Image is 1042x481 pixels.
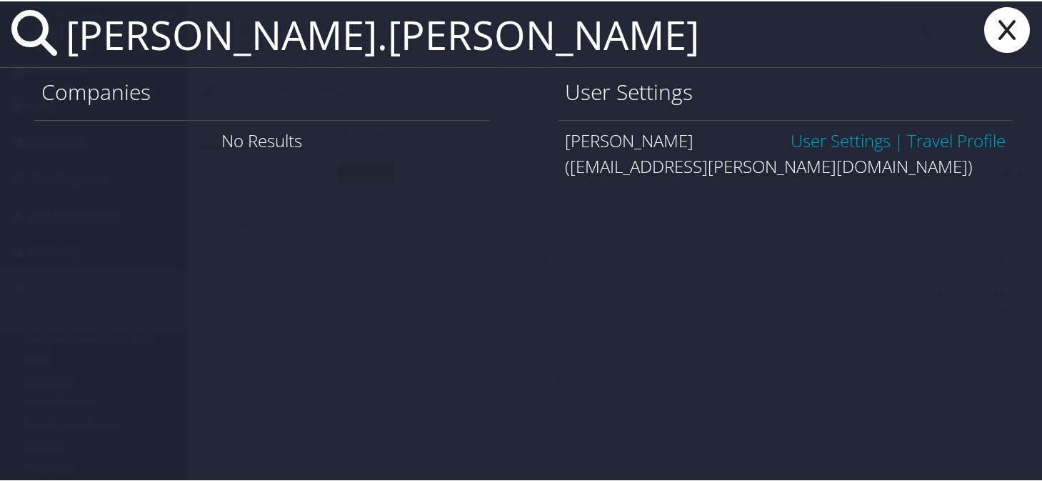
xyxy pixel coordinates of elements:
[565,152,1006,178] div: ([EMAIL_ADDRESS][PERSON_NAME][DOMAIN_NAME])
[891,127,907,151] span: |
[41,76,482,106] h1: Companies
[34,119,489,159] div: No Results
[907,127,1006,151] a: View OBT Profile
[565,127,693,151] span: [PERSON_NAME]
[565,76,1006,106] h1: User Settings
[791,127,891,151] a: User Settings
